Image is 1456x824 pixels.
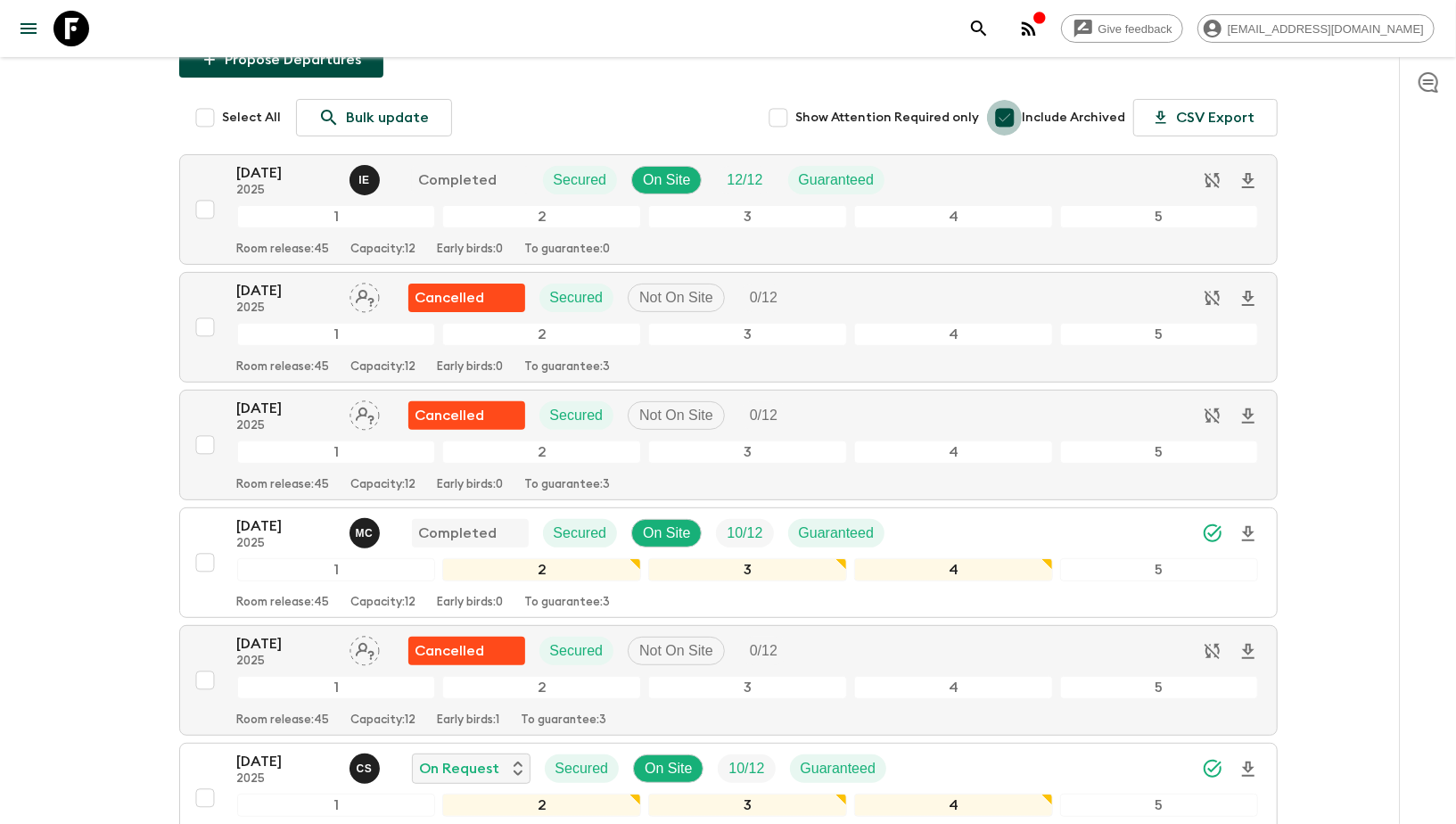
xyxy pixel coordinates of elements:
span: Assign pack leader [350,288,380,302]
p: Cancelled [415,640,485,662]
p: Early birds: 0 [438,478,504,492]
div: 1 [237,558,436,581]
div: Secured [543,166,618,194]
svg: Download Onboarding [1238,523,1259,545]
button: [DATE]2025Megan ChinworthCompletedSecuredOn SiteTrip FillGuaranteed12345Room release:45Capacity:1... [179,507,1278,618]
p: 2025 [237,301,335,316]
button: CSV Export [1133,99,1278,136]
svg: Synced Successfully [1202,758,1223,779]
div: 2 [442,441,641,464]
div: 2 [442,794,641,817]
div: Trip Fill [716,166,773,194]
span: Issam El-Hadri [350,170,383,185]
div: Secured [539,401,614,430]
p: On Site [645,758,692,779]
div: 5 [1060,323,1259,346]
div: Trip Fill [739,637,788,665]
p: [DATE] [237,280,335,301]
button: [DATE]2025Assign pack leaderFlash Pack cancellationSecuredNot On SiteTrip Fill12345Room release:4... [179,625,1278,736]
div: 5 [1060,441,1259,464]
div: Secured [539,284,614,312]
div: 3 [648,205,847,228]
p: On Site [643,523,690,544]
div: Not On Site [628,637,725,665]
p: Bulk update [347,107,430,128]
p: Room release: 45 [237,478,330,492]
button: [DATE]2025Assign pack leaderFlash Pack cancellationSecuredNot On SiteTrip Fill12345Room release:4... [179,390,1278,500]
button: CS [350,754,383,784]
div: 3 [648,676,847,699]
svg: Synced Successfully [1202,523,1223,544]
span: Megan Chinworth [350,523,383,538]
div: Flash Pack cancellation [408,637,525,665]
div: 5 [1060,558,1259,581]
div: Trip Fill [739,284,788,312]
button: [DATE]2025Assign pack leaderFlash Pack cancellationSecuredNot On SiteTrip Fill12345Room release:4... [179,272,1278,383]
div: Flash Pack cancellation [408,401,525,430]
div: [EMAIL_ADDRESS][DOMAIN_NAME] [1197,14,1435,43]
p: Capacity: 12 [351,360,416,375]
button: [DATE]2025Issam El-HadriCompletedSecuredOn SiteTrip FillGuaranteed12345Room release:45Capacity:12... [179,154,1278,265]
svg: Sync disabled - Archived departures are not synced [1202,287,1223,309]
span: Select All [223,109,282,127]
p: To guarantee: 3 [525,360,611,375]
div: Trip Fill [716,519,773,548]
span: Assign pack leader [350,406,380,420]
p: Secured [554,169,607,191]
div: Secured [543,519,618,548]
span: Include Archived [1023,109,1126,127]
button: Propose Departures [179,42,383,78]
div: 1 [237,441,436,464]
p: 0 / 12 [750,405,777,426]
svg: Sync disabled - Archived departures are not synced [1202,169,1223,191]
p: Capacity: 12 [351,713,416,728]
p: Cancelled [415,287,485,309]
div: Trip Fill [739,401,788,430]
p: 0 / 12 [750,287,777,309]
svg: Sync disabled - Archived departures are not synced [1202,640,1223,662]
div: 2 [442,205,641,228]
p: [DATE] [237,515,335,537]
div: Not On Site [628,401,725,430]
div: Secured [539,637,614,665]
p: Capacity: 12 [351,243,416,257]
span: Assign pack leader [350,641,380,655]
p: Cancelled [415,405,485,426]
p: Early birds: 1 [438,713,500,728]
a: Bulk update [296,99,452,136]
span: [EMAIL_ADDRESS][DOMAIN_NAME] [1218,22,1434,36]
div: 5 [1060,676,1259,699]
div: Secured [545,754,620,783]
div: 1 [237,323,436,346]
div: On Site [631,166,702,194]
p: Secured [555,758,609,779]
div: 4 [854,323,1053,346]
div: 4 [854,441,1053,464]
p: To guarantee: 3 [525,596,611,610]
p: Early birds: 0 [438,596,504,610]
div: 3 [648,441,847,464]
p: On Site [643,169,690,191]
svg: Download Onboarding [1238,170,1259,192]
p: To guarantee: 0 [525,243,611,257]
p: To guarantee: 3 [522,713,607,728]
p: 2025 [237,655,335,669]
p: Secured [550,405,604,426]
div: 2 [442,676,641,699]
p: Secured [554,523,607,544]
div: 3 [648,794,847,817]
p: Guaranteed [801,758,876,779]
a: Give feedback [1061,14,1183,43]
p: 2025 [237,537,335,551]
svg: Download Onboarding [1238,641,1259,663]
p: Guaranteed [799,169,875,191]
div: Not On Site [628,284,725,312]
div: 4 [854,205,1053,228]
p: [DATE] [237,633,335,655]
p: Capacity: 12 [351,478,416,492]
p: Secured [550,287,604,309]
p: Capacity: 12 [351,596,416,610]
p: [DATE] [237,398,335,419]
svg: Sync disabled - Archived departures are not synced [1202,405,1223,426]
span: Give feedback [1089,22,1182,36]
